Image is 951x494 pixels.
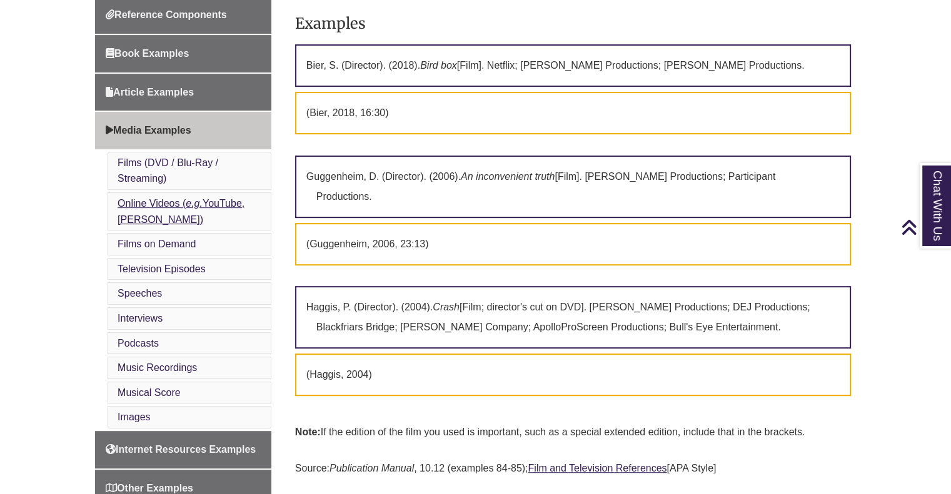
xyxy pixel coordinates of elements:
a: Images [118,412,150,422]
em: Bird box [420,60,457,71]
p: Haggis, P. (Director). (2004). [Film; director's cut on DVD]. [PERSON_NAME] Productions; DEJ Prod... [295,286,851,348]
a: Book Examples [95,35,271,72]
em: e.g. [186,198,203,209]
a: Online Videos (e.g.YouTube, [PERSON_NAME]) [118,198,244,225]
span: Article Examples [106,87,194,97]
a: Internet Resources Examples [95,431,271,468]
span: Internet Resources Examples [106,444,256,455]
p: If the edition of the film you used is important, such as a special extended edition, include tha... [295,417,851,447]
p: Source: , 10.12 (examples 84-85); [APA Style] [295,453,851,483]
a: Films on Demand [118,239,196,249]
strong: Note: [295,427,321,437]
h3: Examples [295,9,851,38]
em: Publication Manual [330,463,414,473]
a: Back to Top [901,219,948,235]
a: Film and Television References [528,463,667,473]
a: Films (DVD / Blu-Ray / Streaming) [118,157,218,184]
span: Media Examples [106,125,191,136]
a: Interviews [118,313,163,324]
em: Crash [433,302,460,312]
a: Music Recordings [118,362,197,373]
a: Media Examples [95,112,271,149]
span: Other Examples [106,483,193,493]
a: Article Examples [95,74,271,111]
p: (Haggis, 2004) [295,353,851,396]
a: Speeches [118,288,162,299]
a: Podcasts [118,338,159,348]
p: Bier, S. (Director). (2018). [Film]. Netflix; [PERSON_NAME] Productions; [PERSON_NAME] Productions. [295,44,851,87]
p: Guggenheim, D. (Director). (2006). [Film]. [PERSON_NAME] Productions; Participant Productions. [295,156,851,218]
em: An inconvenient truth [461,171,555,182]
p: (Bier, 2018, 16:30) [295,92,851,134]
a: Television Episodes [118,264,206,274]
span: Book Examples [106,48,189,59]
a: Musical Score [118,387,180,398]
p: (Guggenheim, 2006, 23:13) [295,223,851,265]
span: Reference Components [106,9,227,20]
